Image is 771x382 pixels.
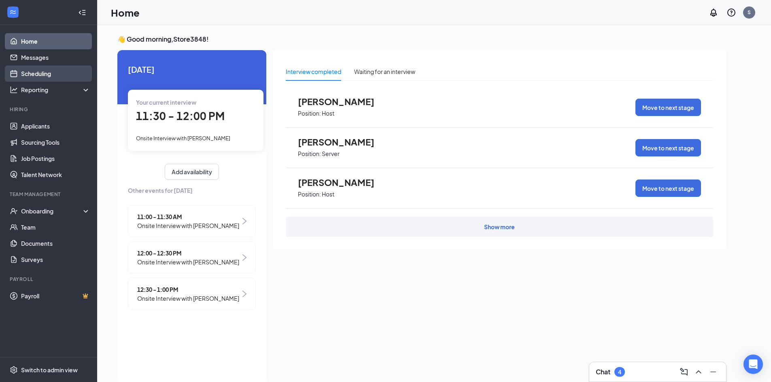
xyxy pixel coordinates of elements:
[322,190,334,198] p: Host
[21,288,90,304] a: PayrollCrown
[137,249,239,257] span: 12:00 - 12:30 PM
[136,99,196,106] span: Your current interview
[21,65,90,82] a: Scheduling
[165,164,219,180] button: Add availability
[707,365,720,378] button: Minimize
[136,135,230,141] span: Onsite Interview with [PERSON_NAME]
[708,367,718,377] svg: Minimize
[21,207,83,215] div: Onboarding
[21,134,90,150] a: Sourcing Tools
[286,67,341,76] div: Interview completed
[678,365,690,378] button: ComposeMessage
[21,235,90,251] a: Documents
[10,276,89,283] div: Payroll
[128,63,256,76] span: [DATE]
[298,96,387,107] span: [PERSON_NAME]
[21,150,90,167] a: Job Postings
[298,150,321,158] p: Position:
[10,366,18,374] svg: Settings
[137,294,239,303] span: Onsite Interview with [PERSON_NAME]
[298,137,387,147] span: [PERSON_NAME]
[484,223,515,231] div: Show more
[322,110,334,117] p: Host
[635,179,701,197] button: Move to next stage
[21,49,90,65] a: Messages
[128,186,256,195] span: Other events for [DATE]
[117,35,726,44] h3: 👋 Good morning, Store3848 !
[9,8,17,16] svg: WorkstreamLogo
[136,109,225,122] span: 11:30 - 12:00 PM
[618,369,621,376] div: 4
[748,9,751,16] div: S
[21,366,78,374] div: Switch to admin view
[21,33,90,49] a: Home
[743,355,763,374] div: Open Intercom Messenger
[635,99,701,116] button: Move to next stage
[21,219,90,235] a: Team
[298,177,387,188] span: [PERSON_NAME]
[635,139,701,156] button: Move to next stage
[137,257,239,266] span: Onsite Interview with [PERSON_NAME]
[21,167,90,183] a: Talent Network
[21,118,90,134] a: Applicants
[596,367,610,376] h3: Chat
[298,190,321,198] p: Position:
[694,367,703,377] svg: ChevronUp
[111,6,140,19] h1: Home
[726,8,736,17] svg: QuestionInfo
[137,285,239,294] span: 12:30 - 1:00 PM
[322,150,340,158] p: Server
[10,106,89,113] div: Hiring
[78,8,86,17] svg: Collapse
[21,86,91,94] div: Reporting
[10,191,89,198] div: Team Management
[709,8,718,17] svg: Notifications
[21,251,90,268] a: Surveys
[692,365,705,378] button: ChevronUp
[10,86,18,94] svg: Analysis
[354,67,415,76] div: Waiting for an interview
[679,367,689,377] svg: ComposeMessage
[298,110,321,117] p: Position:
[10,207,18,215] svg: UserCheck
[137,212,239,221] span: 11:00 - 11:30 AM
[137,221,239,230] span: Onsite Interview with [PERSON_NAME]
